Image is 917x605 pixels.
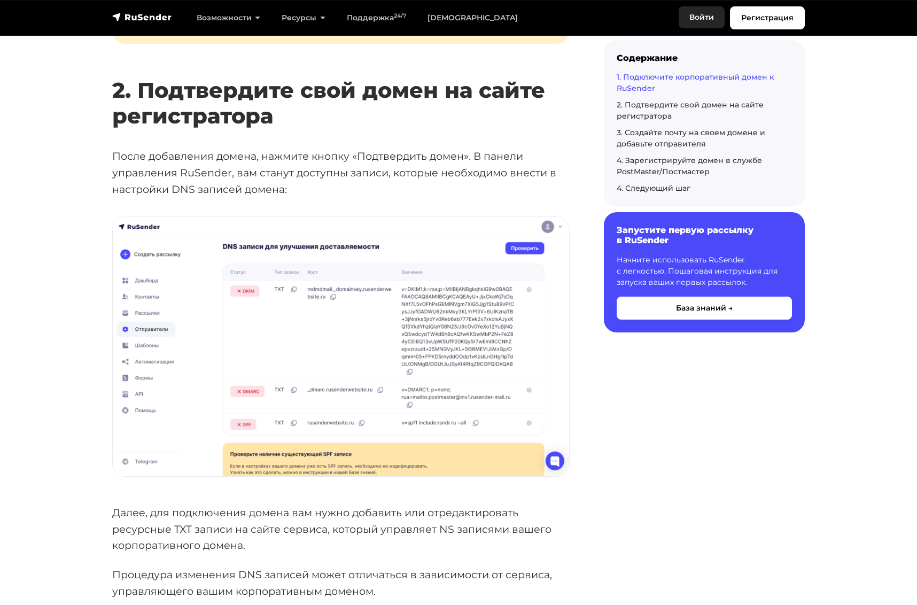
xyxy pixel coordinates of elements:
[679,6,725,28] a: Войти
[604,212,805,332] a: Запустите первую рассылку в RuSender Начните использовать RuSender с легкостью. Пошаговая инструк...
[394,12,406,19] sup: 24/7
[336,7,417,29] a: Поддержка24/7
[112,148,570,197] p: После добавления домена, нажмите кнопку «Подтвердить домен». В панели управления RuSender, вам ст...
[617,183,690,193] a: 4. Следующий шаг
[617,128,765,149] a: 3. Создайте почту на своем домене и добавьте отправителя
[271,7,336,29] a: Ресурсы
[617,100,764,121] a: 2. Подтвердите свой домен на сайте регистратора
[617,156,762,176] a: 4. Зарегистрируйте домен в службе PostMaster/Постмастер
[617,297,792,320] button: База знаний →
[417,7,529,29] a: [DEMOGRAPHIC_DATA]
[112,46,570,129] h2: 2. Подтвердите свой домен на сайте регистратора
[112,505,570,554] p: Далее, для подключения домена вам нужно добавить или отредактировать ресурсные TXT записи на сайт...
[112,12,172,22] img: RuSender
[617,53,792,63] div: Содержание
[730,6,805,29] a: Регистрация
[113,217,569,476] img: Подтверждение домена
[617,254,792,288] p: Начните использовать RuSender с легкостью. Пошаговая инструкция для запуска ваших первых рассылок.
[186,7,271,29] a: Возможности
[112,567,570,599] p: Процедура изменения DNS записей может отличаться в зависимости от сервиса, управляющего вашим кор...
[617,72,774,93] a: 1. Подключите корпоративный домен к RuSender
[617,225,792,245] h6: Запустите первую рассылку в RuSender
